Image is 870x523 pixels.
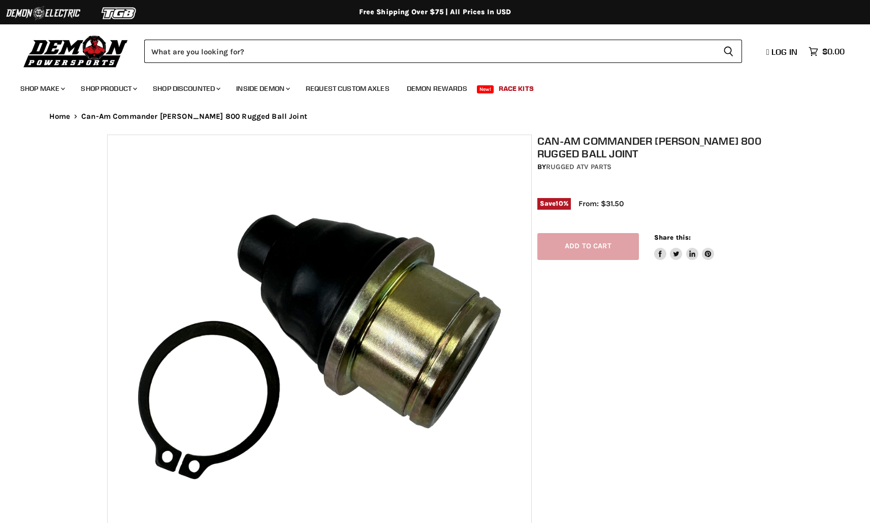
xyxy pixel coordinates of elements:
[491,78,541,99] a: Race Kits
[762,47,803,56] a: Log in
[803,44,850,59] a: $0.00
[144,40,715,63] input: Search
[537,161,769,173] div: by
[29,112,842,121] nav: Breadcrumbs
[29,8,842,17] div: Free Shipping Over $75 | All Prices In USD
[822,47,845,56] span: $0.00
[81,4,157,23] img: TGB Logo 2
[73,78,143,99] a: Shop Product
[537,135,769,160] h1: Can-Am Commander [PERSON_NAME] 800 Rugged Ball Joint
[578,199,624,208] span: From: $31.50
[145,78,227,99] a: Shop Discounted
[477,85,494,93] span: New!
[20,33,132,69] img: Demon Powersports
[546,162,611,171] a: Rugged ATV Parts
[715,40,742,63] button: Search
[144,40,742,63] form: Product
[81,112,307,121] span: Can-Am Commander [PERSON_NAME] 800 Rugged Ball Joint
[49,112,71,121] a: Home
[5,4,81,23] img: Demon Electric Logo 2
[13,74,842,99] ul: Main menu
[13,78,71,99] a: Shop Make
[654,234,691,241] span: Share this:
[229,78,296,99] a: Inside Demon
[537,198,571,209] span: Save %
[298,78,397,99] a: Request Custom Axles
[399,78,475,99] a: Demon Rewards
[654,233,715,260] aside: Share this:
[556,200,563,207] span: 10
[771,47,797,57] span: Log in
